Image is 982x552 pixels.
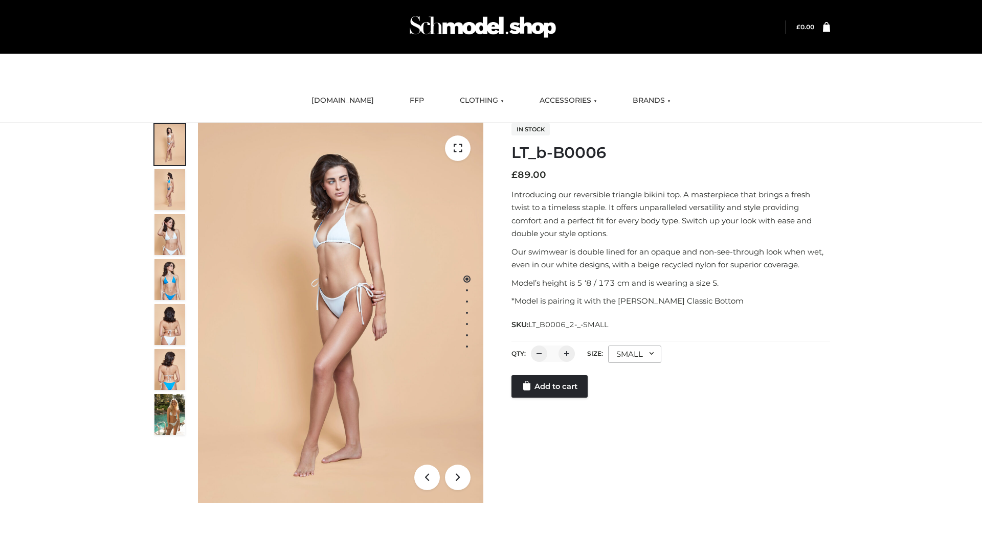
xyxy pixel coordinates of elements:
img: ArielClassicBikiniTop_CloudNine_AzureSky_OW114ECO_7-scaled.jpg [154,304,185,345]
img: Arieltop_CloudNine_AzureSky2.jpg [154,394,185,435]
img: ArielClassicBikiniTop_CloudNine_AzureSky_OW114ECO_8-scaled.jpg [154,349,185,390]
a: [DOMAIN_NAME] [304,89,382,112]
a: BRANDS [625,89,678,112]
p: Model’s height is 5 ‘8 / 173 cm and is wearing a size S. [511,277,830,290]
a: ACCESSORIES [532,89,605,112]
a: CLOTHING [452,89,511,112]
span: £ [796,23,800,31]
span: In stock [511,123,550,135]
a: £0.00 [796,23,814,31]
span: £ [511,169,518,180]
a: FFP [402,89,432,112]
span: SKU: [511,318,609,331]
bdi: 89.00 [511,169,546,180]
img: Schmodel Admin 964 [406,7,560,47]
p: *Model is pairing it with the [PERSON_NAME] Classic Bottom [511,294,830,308]
bdi: 0.00 [796,23,814,31]
h1: LT_b-B0006 [511,144,830,162]
p: Our swimwear is double lined for an opaque and non-see-through look when wet, even in our white d... [511,245,830,271]
img: ArielClassicBikiniTop_CloudNine_AzureSky_OW114ECO_1-scaled.jpg [154,124,185,165]
a: Add to cart [511,375,588,398]
img: ArielClassicBikiniTop_CloudNine_AzureSky_OW114ECO_3-scaled.jpg [154,214,185,255]
div: SMALL [608,346,661,363]
span: LT_B0006_2-_-SMALL [528,320,608,329]
label: QTY: [511,350,526,357]
img: ArielClassicBikiniTop_CloudNine_AzureSky_OW114ECO_2-scaled.jpg [154,169,185,210]
img: ArielClassicBikiniTop_CloudNine_AzureSky_OW114ECO_4-scaled.jpg [154,259,185,300]
img: ArielClassicBikiniTop_CloudNine_AzureSky_OW114ECO_1 [198,123,483,503]
p: Introducing our reversible triangle bikini top. A masterpiece that brings a fresh twist to a time... [511,188,830,240]
label: Size: [587,350,603,357]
